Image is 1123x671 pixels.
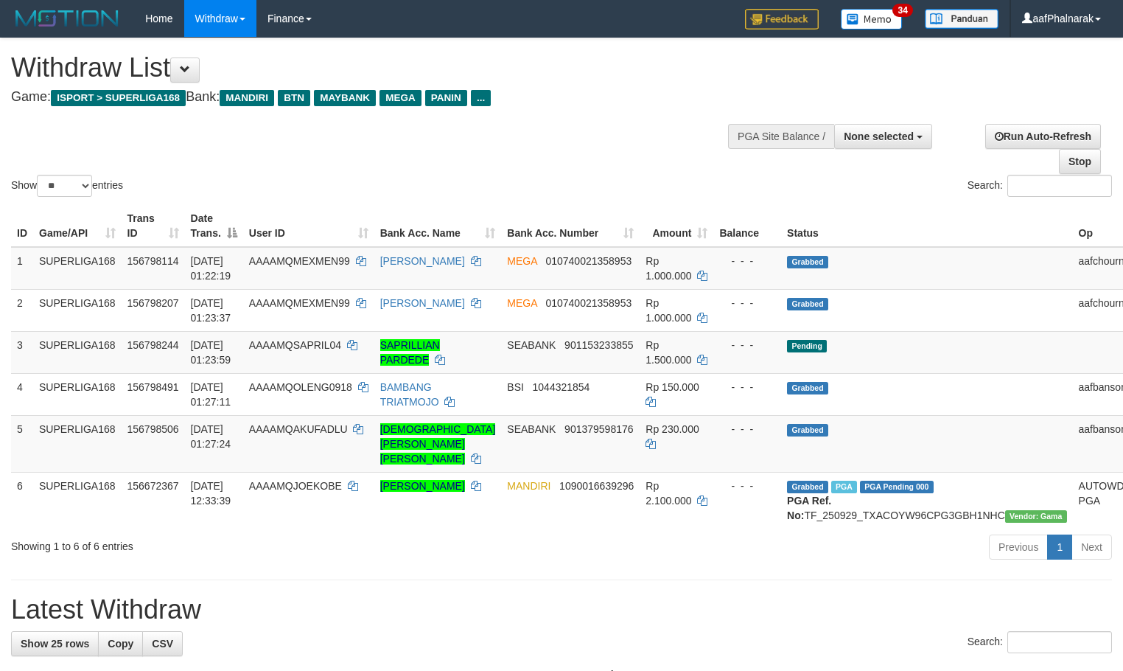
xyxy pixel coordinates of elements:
span: Grabbed [787,256,828,268]
span: 156798244 [127,339,179,351]
span: AAAAMQAKUFADLU [249,423,348,435]
button: None selected [834,124,932,149]
span: None selected [844,131,914,142]
a: [DEMOGRAPHIC_DATA][PERSON_NAME] [PERSON_NAME] [380,423,496,465]
span: [DATE] 01:23:37 [191,297,231,324]
a: [PERSON_NAME] [380,255,465,267]
a: Run Auto-Refresh [985,124,1101,149]
span: Rp 1.500.000 [646,339,691,366]
label: Show entries [11,175,123,197]
span: CSV [152,638,173,650]
b: PGA Ref. No: [787,495,831,521]
span: ... [471,90,491,106]
span: AAAAMQSAPRIL04 [249,339,341,351]
span: Copy [108,638,133,650]
span: SEABANK [507,339,556,351]
select: Showentries [37,175,92,197]
th: Trans ID: activate to sort column ascending [122,205,185,247]
span: PANIN [425,90,467,106]
span: 156798207 [127,297,179,309]
th: Bank Acc. Number: activate to sort column ascending [501,205,640,247]
input: Search: [1007,175,1112,197]
a: Previous [989,535,1048,560]
span: AAAAMQJOEKOBE [249,480,342,492]
span: [DATE] 01:23:59 [191,339,231,366]
span: AAAAMQOLENG0918 [249,381,352,393]
span: Grabbed [787,382,828,394]
span: Grabbed [787,481,828,493]
span: Copy 901153233855 to clipboard [564,339,633,351]
img: panduan.png [925,9,998,29]
td: SUPERLIGA168 [33,373,122,415]
td: TF_250929_TXACOYW96CPG3GBH1NHC [781,472,1072,529]
span: [DATE] 12:33:39 [191,480,231,507]
div: - - - [719,479,775,493]
div: - - - [719,422,775,437]
span: [DATE] 01:22:19 [191,255,231,282]
span: Grabbed [787,424,828,437]
span: 156798114 [127,255,179,267]
span: BTN [278,90,310,106]
span: 34 [892,4,912,17]
td: 3 [11,331,33,373]
span: Copy 901379598176 to clipboard [564,423,633,435]
h4: Game: Bank: [11,90,734,105]
img: MOTION_logo.png [11,7,123,29]
span: Pending [787,340,827,352]
th: User ID: activate to sort column ascending [243,205,374,247]
a: 1 [1047,535,1072,560]
div: Showing 1 to 6 of 6 entries [11,533,457,554]
span: Show 25 rows [21,638,89,650]
td: SUPERLIGA168 [33,247,122,290]
td: 6 [11,472,33,529]
a: Stop [1059,149,1101,174]
span: Rp 1.000.000 [646,255,691,282]
td: 5 [11,415,33,472]
div: PGA Site Balance / [728,124,834,149]
th: Status [781,205,1072,247]
span: MEGA [507,255,536,267]
span: 156798491 [127,381,179,393]
td: 2 [11,289,33,331]
span: Copy 010740021358953 to clipboard [545,255,632,267]
span: Rp 2.100.000 [646,480,691,507]
a: [PERSON_NAME] [380,297,465,309]
span: MEGA [507,297,536,309]
div: - - - [719,254,775,268]
div: - - - [719,296,775,310]
span: 156672367 [127,480,179,492]
span: Vendor URL: https://trx31.1velocity.biz [1005,510,1067,523]
span: AAAAMQMEXMEN99 [249,297,350,309]
span: Copy 1044321854 to clipboard [533,381,590,393]
a: Copy [98,631,143,656]
a: CSV [142,631,183,656]
div: - - - [719,338,775,352]
a: Show 25 rows [11,631,99,656]
td: SUPERLIGA168 [33,472,122,529]
span: [DATE] 01:27:11 [191,381,231,408]
label: Search: [968,631,1112,653]
td: 4 [11,373,33,415]
span: Grabbed [787,298,828,310]
th: Date Trans.: activate to sort column descending [185,205,243,247]
span: AAAAMQMEXMEN99 [249,255,350,267]
th: Game/API: activate to sort column ascending [33,205,122,247]
a: SAPRILLIAN PARDEDE [380,339,440,366]
a: BAMBANG TRIATMOJO [380,381,439,408]
a: Next [1071,535,1112,560]
td: SUPERLIGA168 [33,331,122,373]
th: Bank Acc. Name: activate to sort column ascending [374,205,502,247]
input: Search: [1007,631,1112,653]
span: Copy 010740021358953 to clipboard [545,297,632,309]
span: MEGA [379,90,421,106]
label: Search: [968,175,1112,197]
span: MANDIRI [507,480,550,492]
span: 156798506 [127,423,179,435]
a: [PERSON_NAME] [380,480,465,492]
img: Button%20Memo.svg [841,9,903,29]
span: MANDIRI [220,90,274,106]
span: Marked by aafsengchandara [831,481,857,493]
span: ISPORT > SUPERLIGA168 [51,90,186,106]
th: Balance [713,205,781,247]
span: Rp 150.000 [646,381,699,393]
